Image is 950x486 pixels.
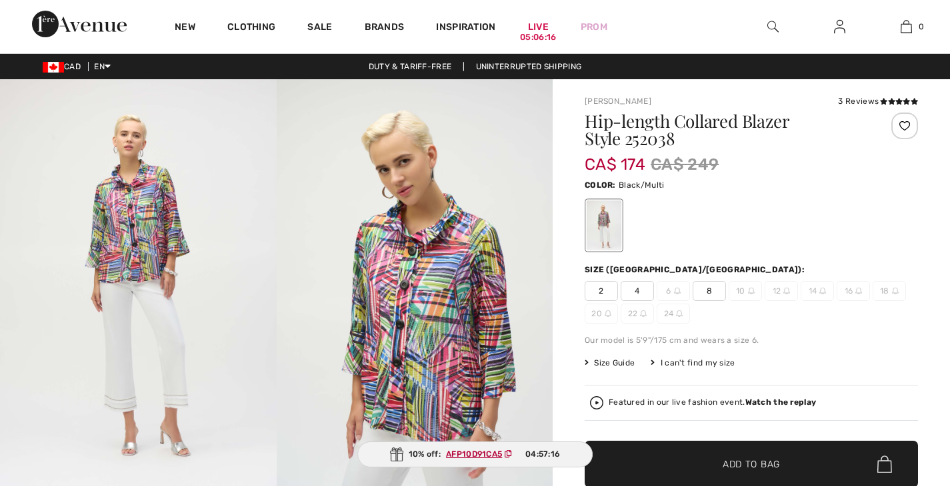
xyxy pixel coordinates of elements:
[674,288,681,294] img: ring-m.svg
[581,20,607,34] a: Prom
[307,21,332,35] a: Sale
[585,142,645,174] span: CA$ 174
[525,448,560,460] span: 04:57:16
[357,441,593,467] div: 10% off:
[640,310,647,317] img: ring-m.svg
[520,31,556,44] div: 05:06:16
[390,447,403,461] img: Gift.svg
[43,62,86,71] span: CAD
[855,288,862,294] img: ring-m.svg
[609,398,816,407] div: Featured in our live fashion event.
[585,334,918,346] div: Our model is 5'9"/175 cm and wears a size 6.
[585,357,635,369] span: Size Guide
[587,200,621,250] div: Black/Multi
[901,19,912,35] img: My Bag
[590,396,603,409] img: Watch the replay
[651,357,735,369] div: I can't find my size
[892,288,899,294] img: ring-m.svg
[585,97,651,106] a: [PERSON_NAME]
[873,281,906,301] span: 18
[873,19,939,35] a: 0
[621,304,654,324] span: 22
[365,21,405,35] a: Brands
[605,310,611,317] img: ring-m.svg
[729,281,762,301] span: 10
[819,288,826,294] img: ring-m.svg
[723,457,780,471] span: Add to Bag
[619,180,664,190] span: Black/Multi
[823,19,856,35] a: Sign In
[585,304,618,324] span: 20
[767,19,779,35] img: search the website
[765,281,798,301] span: 12
[919,21,924,33] span: 0
[585,264,807,276] div: Size ([GEOGRAPHIC_DATA]/[GEOGRAPHIC_DATA]):
[528,20,549,34] a: Live05:06:16
[175,21,195,35] a: New
[693,281,726,301] span: 8
[436,21,495,35] span: Inspiration
[834,19,845,35] img: My Info
[43,62,64,73] img: Canadian Dollar
[651,152,719,176] span: CA$ 249
[837,281,870,301] span: 16
[32,11,127,37] img: 1ère Avenue
[94,62,111,71] span: EN
[446,449,502,459] ins: AFP10D91CA5
[676,310,683,317] img: ring-m.svg
[745,397,817,407] strong: Watch the replay
[585,113,863,147] h1: Hip-length Collared Blazer Style 252038
[227,21,275,35] a: Clothing
[585,180,616,190] span: Color:
[657,281,690,301] span: 6
[585,281,618,301] span: 2
[657,304,690,324] span: 24
[621,281,654,301] span: 4
[838,95,918,107] div: 3 Reviews
[748,288,755,294] img: ring-m.svg
[783,288,790,294] img: ring-m.svg
[801,281,834,301] span: 14
[877,455,892,473] img: Bag.svg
